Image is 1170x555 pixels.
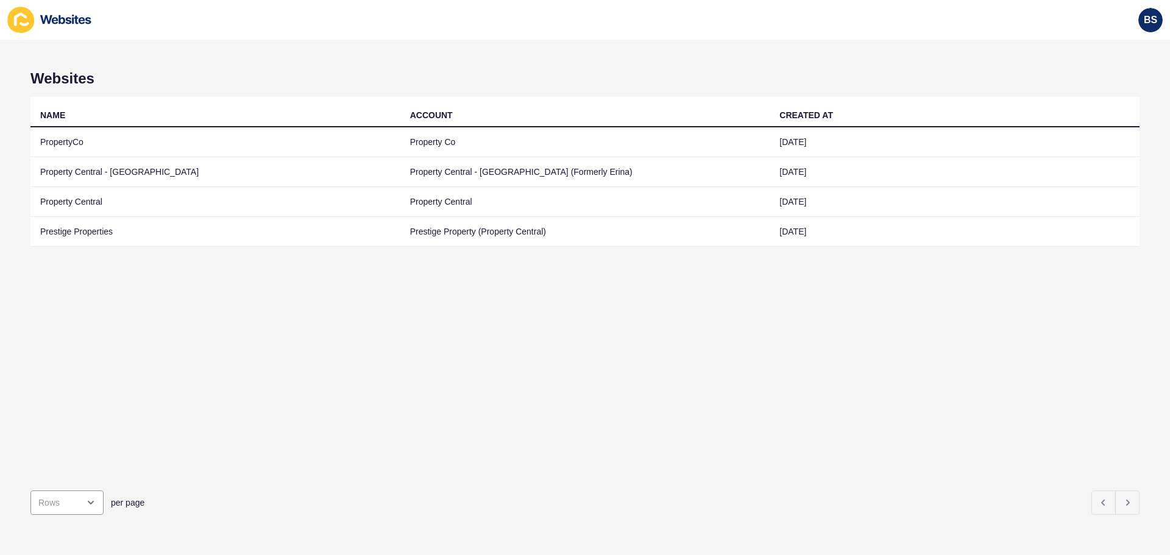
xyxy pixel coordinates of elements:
td: Prestige Property (Property Central) [400,217,770,247]
td: Property Central [30,187,400,217]
span: BS [1144,14,1157,26]
div: ACCOUNT [410,109,453,121]
div: NAME [40,109,65,121]
td: PropertyCo [30,127,400,157]
div: CREATED AT [779,109,833,121]
div: open menu [30,490,104,515]
td: [DATE] [770,217,1140,247]
td: [DATE] [770,187,1140,217]
td: Property Co [400,127,770,157]
td: Property Central - [GEOGRAPHIC_DATA] (Formerly Erina) [400,157,770,187]
h1: Websites [30,70,1140,87]
span: per page [111,497,144,509]
td: Prestige Properties [30,217,400,247]
td: [DATE] [770,127,1140,157]
td: [DATE] [770,157,1140,187]
td: Property Central [400,187,770,217]
td: Property Central - [GEOGRAPHIC_DATA] [30,157,400,187]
